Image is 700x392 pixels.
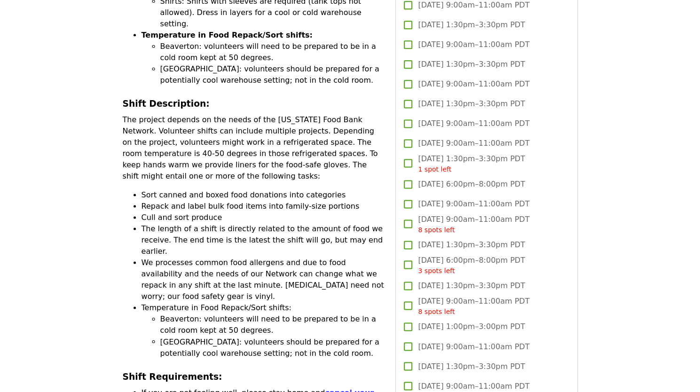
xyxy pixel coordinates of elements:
[418,214,529,235] span: [DATE] 9:00am–11:00am PDT
[418,380,529,392] span: [DATE] 9:00am–11:00am PDT
[418,19,525,31] span: [DATE] 1:30pm–3:30pm PDT
[418,179,525,190] span: [DATE] 6:00pm–8:00pm PDT
[160,63,385,86] li: [GEOGRAPHIC_DATA]: volunteers should be prepared for a potentially cool warehouse setting; not in...
[142,212,385,223] li: Cull and sort produce
[418,341,529,352] span: [DATE] 9:00am–11:00am PDT
[418,198,529,210] span: [DATE] 9:00am–11:00am PDT
[418,255,525,276] span: [DATE] 6:00pm–8:00pm PDT
[418,138,529,149] span: [DATE] 9:00am–11:00am PDT
[418,267,455,274] span: 3 spots left
[142,302,385,359] li: Temperature in Food Repack/Sort shifts:
[160,336,385,359] li: [GEOGRAPHIC_DATA]: volunteers should be prepared for a potentially cool warehouse setting; not in...
[418,98,525,110] span: [DATE] 1:30pm–3:30pm PDT
[418,165,451,173] span: 1 spot left
[123,114,385,182] p: The project depends on the needs of the [US_STATE] Food Bank Network. Volunteer shifts can includ...
[142,189,385,201] li: Sort canned and boxed food donations into categories
[418,296,529,317] span: [DATE] 9:00am–11:00am PDT
[418,361,525,372] span: [DATE] 1:30pm–3:30pm PDT
[418,321,525,332] span: [DATE] 1:00pm–3:00pm PDT
[142,201,385,212] li: Repack and label bulk food items into family-size portions
[418,226,455,234] span: 8 spots left
[418,39,529,50] span: [DATE] 9:00am–11:00am PDT
[123,99,210,109] strong: Shift Description:
[418,280,525,291] span: [DATE] 1:30pm–3:30pm PDT
[418,78,529,90] span: [DATE] 9:00am–11:00am PDT
[418,153,525,174] span: [DATE] 1:30pm–3:30pm PDT
[160,314,385,336] li: Beaverton: volunteers will need to be prepared to be in a cold room kept at 50 degrees.
[418,239,525,251] span: [DATE] 1:30pm–3:30pm PDT
[142,257,385,302] li: We processes common food allergens and due to food availability and the needs of our Network can ...
[418,59,525,70] span: [DATE] 1:30pm–3:30pm PDT
[418,118,529,129] span: [DATE] 9:00am–11:00am PDT
[123,371,222,381] strong: Shift Requirements:
[142,223,385,257] li: The length of a shift is directly related to the amount of food we receive. The end time is the l...
[418,308,455,315] span: 8 spots left
[160,41,385,63] li: Beaverton: volunteers will need to be prepared to be in a cold room kept at 50 degrees.
[142,31,313,39] strong: Temperature in Food Repack/Sort shifts:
